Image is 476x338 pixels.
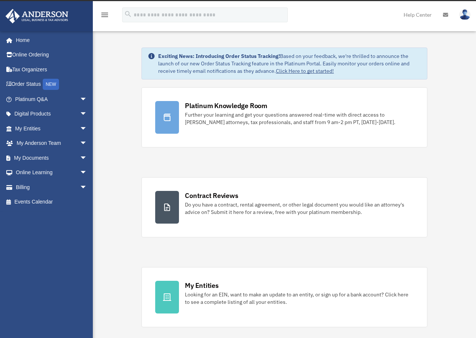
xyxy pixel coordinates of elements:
a: Platinum Knowledge Room Further your learning and get your questions answered real-time with dire... [141,87,427,147]
span: arrow_drop_down [80,107,95,122]
span: arrow_drop_down [80,150,95,166]
div: My Entities [185,281,218,290]
span: arrow_drop_down [80,165,95,181]
a: Tax Organizers [5,62,98,77]
span: arrow_drop_down [80,121,95,136]
span: arrow_drop_down [80,180,95,195]
a: My Entitiesarrow_drop_down [5,121,98,136]
div: NEW [43,79,59,90]
a: menu [100,13,109,19]
i: search [124,10,132,18]
a: Digital Productsarrow_drop_down [5,107,98,121]
a: My Entities Looking for an EIN, want to make an update to an entity, or sign up for a bank accoun... [141,267,427,327]
a: Order StatusNEW [5,77,98,92]
a: My Anderson Teamarrow_drop_down [5,136,98,151]
a: Contract Reviews Do you have a contract, rental agreement, or other legal document you would like... [141,177,427,237]
a: Billingarrow_drop_down [5,180,98,195]
i: menu [100,10,109,19]
div: Platinum Knowledge Room [185,101,267,110]
a: Home [5,33,95,48]
div: Contract Reviews [185,191,238,200]
div: Looking for an EIN, want to make an update to an entity, or sign up for a bank account? Click her... [185,291,414,306]
strong: Exciting News: Introducing Order Status Tracking! [158,53,280,59]
a: Events Calendar [5,195,98,209]
div: Based on your feedback, we're thrilled to announce the launch of our new Order Status Tracking fe... [158,52,421,75]
a: Platinum Q&Aarrow_drop_down [5,92,98,107]
a: Click Here to get started! [276,68,334,74]
div: Do you have a contract, rental agreement, or other legal document you would like an attorney's ad... [185,201,414,216]
div: Further your learning and get your questions answered real-time with direct access to [PERSON_NAM... [185,111,414,126]
a: My Documentsarrow_drop_down [5,150,98,165]
span: arrow_drop_down [80,136,95,151]
a: Online Learningarrow_drop_down [5,165,98,180]
a: Online Ordering [5,48,98,62]
img: Anderson Advisors Platinum Portal [3,9,71,23]
span: arrow_drop_down [80,92,95,107]
img: User Pic [459,9,470,20]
